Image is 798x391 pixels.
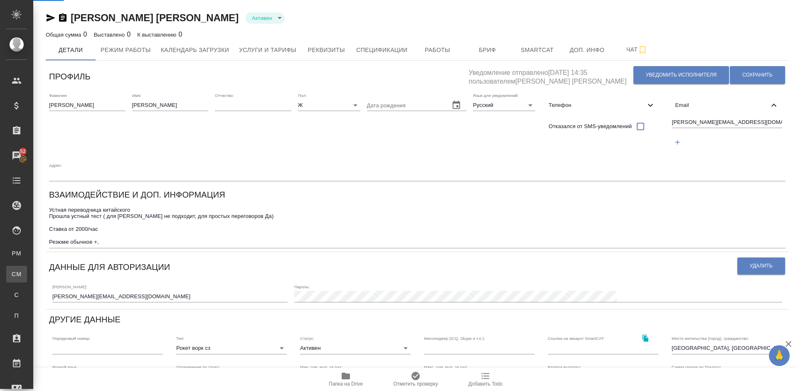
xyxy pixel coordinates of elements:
button: Добавить Todo [451,368,520,391]
span: П [10,312,23,320]
span: Режим работы [101,45,151,55]
div: 0 [94,30,131,40]
div: Рокет ворк сз [176,342,287,354]
button: Отметить проверку [381,368,451,391]
div: Телефон [542,96,662,114]
span: PM [10,249,23,257]
span: Отказался от SMS-уведомлений [549,122,632,131]
span: Чат [617,45,657,55]
button: Скопировать ссылку [637,329,654,346]
div: Ж [298,99,360,111]
div: Активен [300,342,411,354]
button: 🙏 [769,345,790,366]
span: Сохранить [742,72,773,79]
label: Отчество: [215,93,234,97]
label: Мессенджер (ICQ, Skype и т.п.): [424,337,485,341]
span: CM [10,270,23,278]
label: Адрес: [49,163,62,168]
label: Тип: [176,337,184,341]
label: Схема скидок по Традосу: [672,365,722,369]
a: [PERSON_NAME] [PERSON_NAME] [71,12,239,23]
label: Мин. сум. вып. за раз: [300,365,342,369]
span: Добавить Todo [468,381,502,387]
a: С [6,287,27,303]
textarea: Устная переводчица китайского Прошла устный тест ( для [PERSON_NAME] не подходит, для простых пер... [49,207,786,245]
svg: Подписаться [638,45,648,55]
label: Пол: [298,93,307,97]
span: Спецификации [356,45,407,55]
div: 0 [137,30,182,40]
a: П [6,307,27,324]
span: Smartcat [517,45,557,55]
label: Пароль: [294,285,310,289]
button: Сохранить [730,66,785,84]
span: Бриф [468,45,507,55]
h6: Данные для авторизации [49,260,170,274]
h6: Другие данные [49,313,121,326]
span: Телефон [549,101,645,109]
button: Добавить [669,134,686,151]
label: Родной язык: [52,365,78,369]
span: Папка на Drive [329,381,363,387]
h6: Взаимодействие и доп. информация [49,188,225,201]
span: Работы [418,45,458,55]
span: Реквизиты [306,45,346,55]
span: Уведомить исполнителя [646,72,717,79]
span: Услуги и тарифы [239,45,296,55]
p: Общая сумма [46,32,83,38]
a: 52 [2,145,31,166]
span: С [10,291,23,299]
span: Удалить [750,262,773,270]
div: 0 [46,30,87,40]
span: 🙏 [772,347,786,364]
label: Валюта выплаты: [548,365,581,369]
p: Выставлено [94,32,127,38]
span: Календарь загрузки [161,45,229,55]
span: Детали [51,45,91,55]
label: Имя: [132,93,141,97]
p: К выставлению [137,32,178,38]
span: Email [675,101,769,109]
span: 52 [15,147,31,156]
div: Активен [245,12,285,24]
label: Ограничение по сроку: [176,365,220,369]
label: Ссылка на аккаунт SmartCAT: [548,337,605,341]
div: Email [669,96,786,114]
div: Русский [473,99,535,111]
label: Макс. сум. вып. за раз: [424,365,468,369]
label: Место жительства (город), гражданство: [672,337,749,341]
span: Доп. инфо [567,45,607,55]
button: Папка на Drive [311,368,381,391]
a: CM [6,266,27,282]
label: Язык для уведомлений: [473,93,519,97]
button: Удалить [737,257,785,275]
button: Скопировать ссылку [58,13,68,23]
button: Активен [249,15,275,22]
label: Порядковый номер: [52,337,90,341]
h6: Профиль [49,70,91,83]
label: Фамилия: [49,93,68,97]
label: Статус: [300,337,314,341]
span: Отметить проверку [393,381,438,387]
label: [PERSON_NAME]: [52,285,87,289]
h5: Уведомление отправлено [DATE] 14:35 пользователем [PERSON_NAME] [PERSON_NAME] [468,64,633,86]
a: PM [6,245,27,262]
button: Уведомить исполнителя [633,66,729,84]
button: Скопировать ссылку для ЯМессенджера [46,13,56,23]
